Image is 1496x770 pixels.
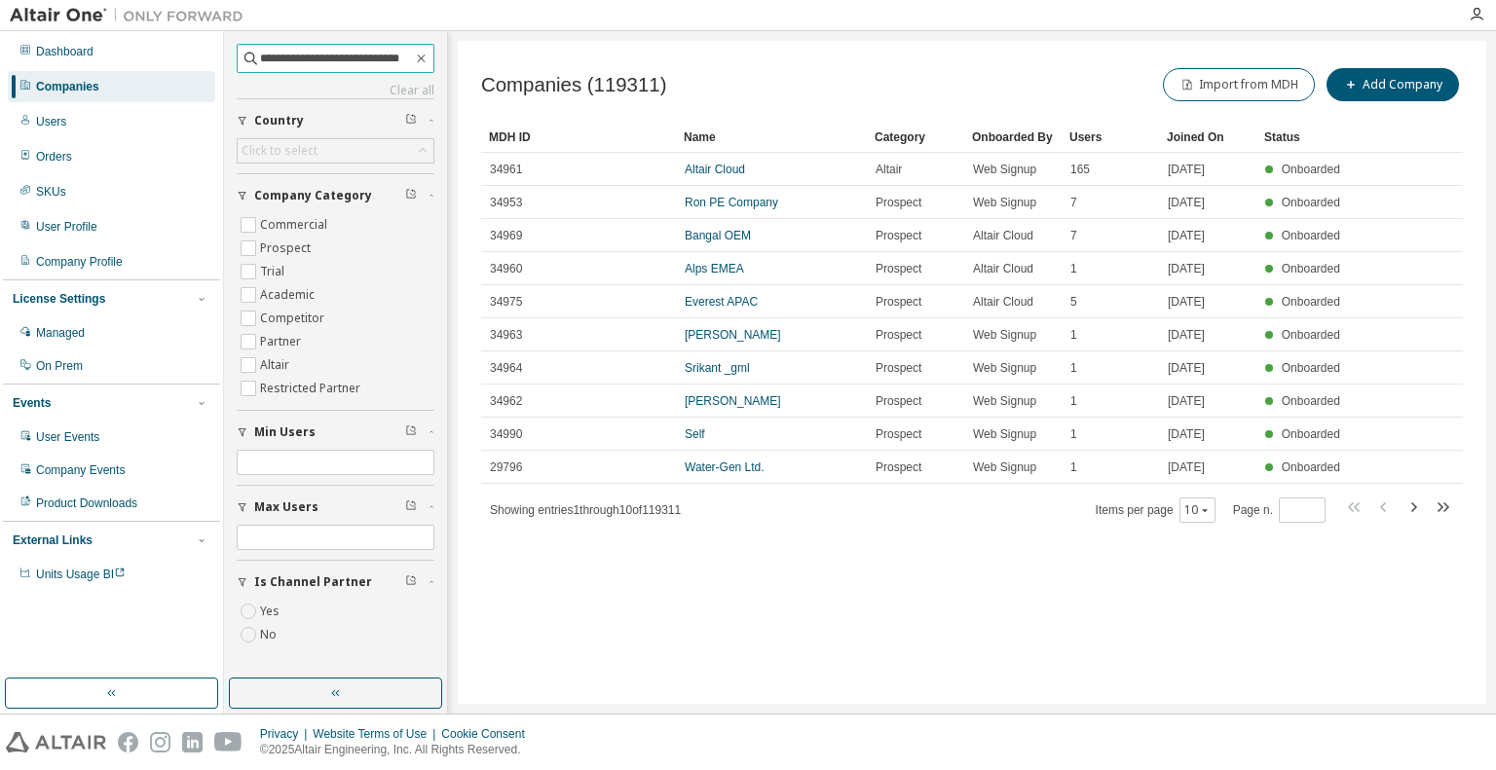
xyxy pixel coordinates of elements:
div: Users [1069,122,1151,153]
span: Altair Cloud [973,228,1033,243]
span: Web Signup [973,195,1036,210]
span: Prospect [876,228,921,243]
div: License Settings [13,291,105,307]
span: Country [254,113,304,128]
div: Product Downloads [36,495,137,511]
span: Company Category [254,188,372,203]
span: 1 [1070,327,1077,343]
div: Users [36,114,66,129]
span: 34962 [490,393,522,409]
div: Click to select [242,143,318,159]
span: 1 [1070,426,1077,442]
span: 34969 [490,228,522,243]
a: Ron PE Company [685,196,778,209]
img: Altair One [10,6,253,25]
div: Company Profile [36,254,123,270]
span: 1 [1070,360,1077,376]
span: Onboarded [1282,196,1340,209]
span: Onboarded [1282,262,1340,275]
div: Status [1264,122,1346,153]
a: Bangal OEM [685,229,751,242]
span: 7 [1070,195,1077,210]
span: 7 [1070,228,1077,243]
button: Country [237,99,434,142]
a: Self [685,427,705,441]
button: Is Channel Partner [237,561,434,604]
a: Water-Gen Ltd. [685,460,765,474]
img: altair_logo.svg [6,732,106,752]
div: Companies [36,79,99,94]
label: Competitor [260,307,328,330]
span: Prospect [876,393,921,409]
img: instagram.svg [150,732,170,752]
a: Clear all [237,83,434,98]
span: [DATE] [1168,195,1205,210]
span: Showing entries 1 through 10 of 119311 [490,503,681,517]
span: 34990 [490,426,522,442]
span: 34964 [490,360,522,376]
div: Company Events [36,462,125,478]
div: User Profile [36,219,97,235]
span: Onboarded [1282,427,1340,441]
span: Prospect [876,261,921,276]
span: [DATE] [1168,261,1205,276]
span: Clear filter [405,499,417,515]
span: 34963 [490,327,522,343]
span: Prospect [876,294,921,310]
span: 29796 [490,459,522,475]
span: Clear filter [405,188,417,203]
span: Web Signup [973,426,1036,442]
span: Onboarded [1282,328,1340,342]
span: Clear filter [405,113,417,128]
img: facebook.svg [118,732,138,752]
div: Dashboard [36,44,93,59]
span: Max Users [254,499,318,515]
span: Web Signup [973,360,1036,376]
button: Max Users [237,486,434,529]
a: [PERSON_NAME] [685,328,781,342]
div: Managed [36,325,85,341]
span: [DATE] [1168,459,1205,475]
button: Import from MDH [1163,68,1315,101]
p: © 2025 Altair Engineering, Inc. All Rights Reserved. [260,742,537,758]
div: SKUs [36,184,66,200]
span: Is Channel Partner [254,574,372,590]
span: [DATE] [1168,228,1205,243]
span: Onboarded [1282,163,1340,176]
span: Onboarded [1282,361,1340,375]
a: Alps EMEA [685,262,744,275]
span: [DATE] [1168,327,1205,343]
button: Company Category [237,174,434,217]
label: Altair [260,353,293,377]
div: On Prem [36,358,83,374]
span: Clear filter [405,424,417,440]
div: User Events [36,429,99,445]
span: 34975 [490,294,522,310]
a: [PERSON_NAME] [685,394,781,408]
span: Prospect [876,426,921,442]
label: Academic [260,283,318,307]
span: [DATE] [1168,393,1205,409]
div: Category [875,122,956,153]
label: Trial [260,260,288,283]
button: 10 [1184,502,1211,518]
img: linkedin.svg [182,732,203,752]
span: 1 [1070,393,1077,409]
span: Companies (119311) [481,74,666,96]
label: Prospect [260,237,315,260]
img: youtube.svg [214,732,243,752]
label: Restricted Partner [260,377,364,400]
div: Website Terms of Use [313,726,441,742]
div: Onboarded By [972,122,1054,153]
div: Cookie Consent [441,726,536,742]
div: Privacy [260,726,313,742]
span: [DATE] [1168,360,1205,376]
div: Joined On [1167,122,1249,153]
span: Altair Cloud [973,294,1033,310]
button: Min Users [237,411,434,454]
div: MDH ID [489,122,668,153]
div: Orders [36,149,72,165]
span: 5 [1070,294,1077,310]
span: Prospect [876,360,921,376]
button: Add Company [1327,68,1459,101]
